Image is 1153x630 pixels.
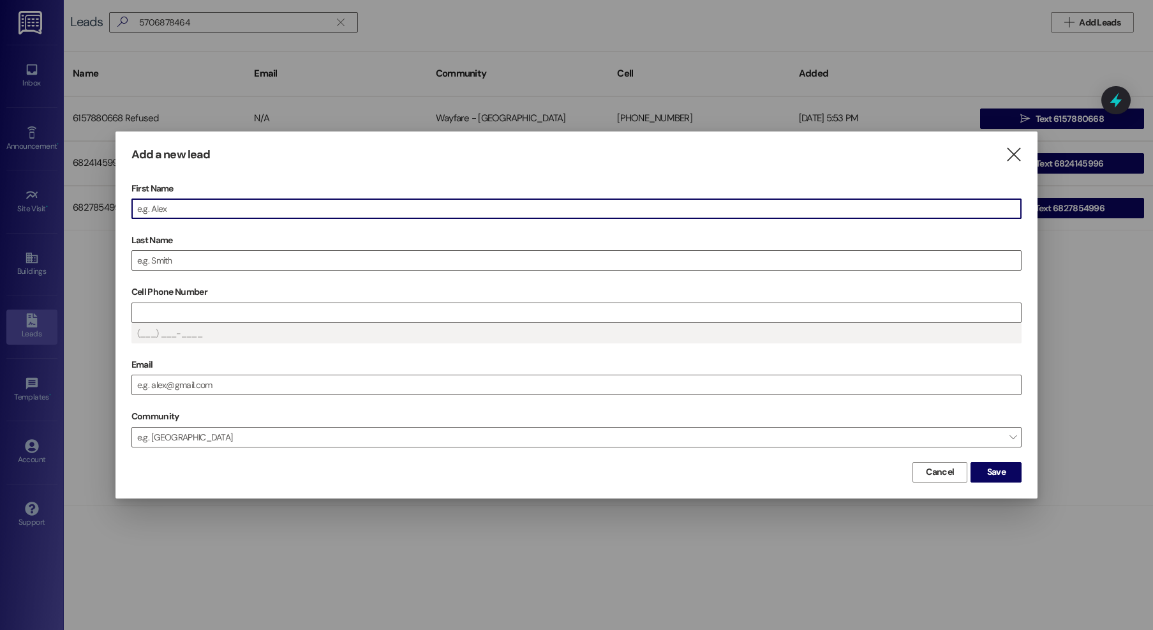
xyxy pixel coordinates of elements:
[131,179,1022,199] label: First Name
[131,427,1022,447] span: e.g. [GEOGRAPHIC_DATA]
[987,465,1006,479] span: Save
[926,465,954,479] span: Cancel
[132,375,1022,394] input: e.g. alex@gmail.com
[131,407,179,426] label: Community
[971,462,1022,483] button: Save
[131,282,1022,302] label: Cell Phone Number
[131,230,1022,250] label: Last Name
[132,199,1022,218] input: e.g. Alex
[1005,148,1022,161] i: 
[912,462,967,483] button: Cancel
[131,147,210,162] h3: Add a new lead
[132,251,1022,270] input: e.g. Smith
[131,355,1022,375] label: Email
